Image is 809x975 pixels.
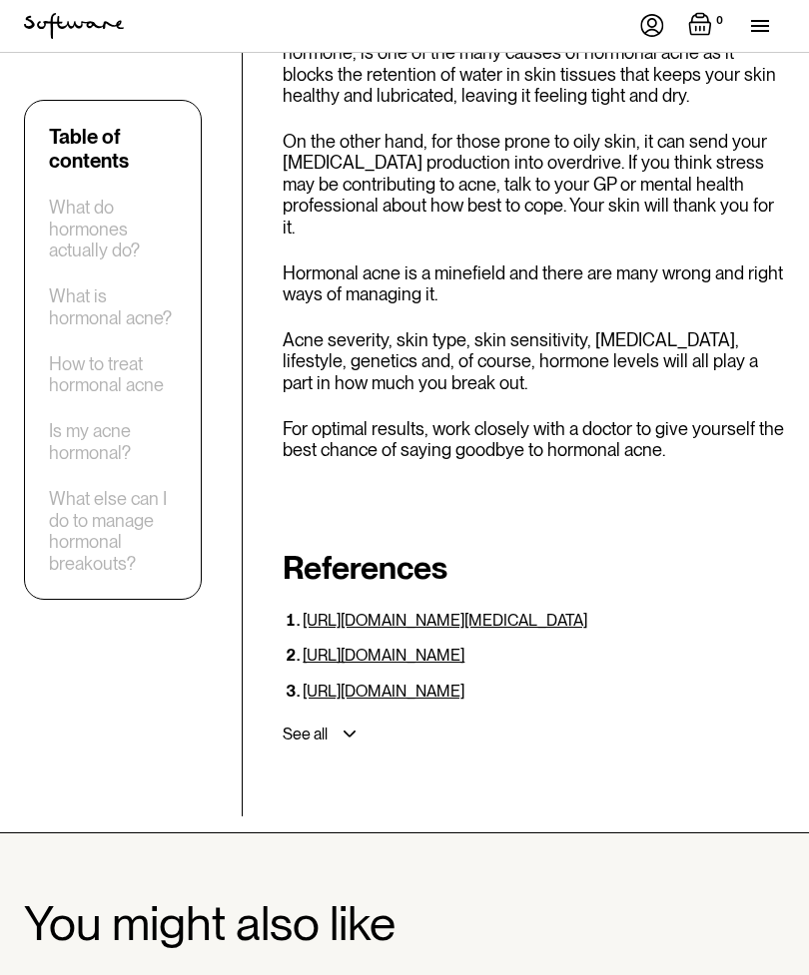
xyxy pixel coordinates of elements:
[303,646,464,665] a: [URL][DOMAIN_NAME]
[283,418,785,461] p: For optimal results, work closely with a doctor to give yourself the best chance of saying goodby...
[303,611,587,630] a: [URL][DOMAIN_NAME][MEDICAL_DATA]
[24,897,785,950] h2: You might also like
[283,725,328,744] div: See all
[49,197,177,261] a: What do hormones actually do?
[283,549,785,587] h2: References
[24,13,124,39] img: Software Logo
[49,125,177,173] div: Table of contents
[688,12,727,40] a: Open empty cart
[24,13,124,39] a: home
[49,488,177,574] a: What else can I do to manage hormonal breakouts?
[303,682,464,701] a: [URL][DOMAIN_NAME]
[283,131,785,239] p: On the other hand, for those prone to oily skin, it can send your [MEDICAL_DATA] production into ...
[49,420,177,463] a: Is my acne hormonal?
[712,12,727,30] div: 0
[283,262,785,305] p: Hormonal acne is a minefield and there are many wrong and right ways of managing it.
[283,329,785,394] p: Acne severity, skin type, skin sensitivity, [MEDICAL_DATA], lifestyle, genetics and, of course, h...
[49,285,177,328] a: What is hormonal acne?
[49,353,177,396] a: How to treat hormonal acne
